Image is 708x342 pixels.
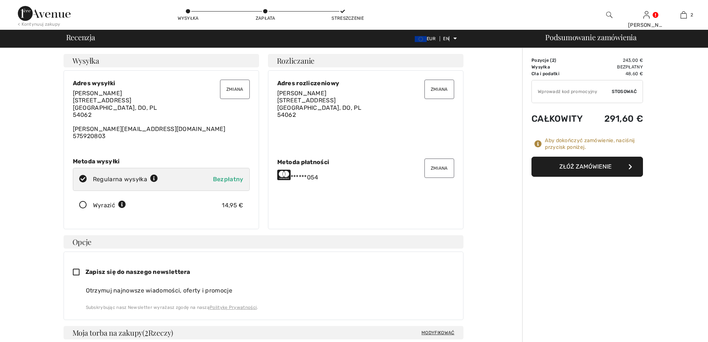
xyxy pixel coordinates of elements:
[73,90,122,97] font: [PERSON_NAME]
[226,87,243,92] font: Zmiana
[66,32,95,42] font: Recenzja
[145,325,148,338] font: 2
[213,176,243,183] font: Bezpłatny
[625,71,643,76] font: 48,60 €
[431,87,448,92] font: Zmiana
[73,104,157,111] font: [GEOGRAPHIC_DATA], DO, PL
[148,327,173,338] font: Rzeczy)
[277,55,315,65] font: Rozliczanie
[617,64,643,70] font: Bezpłatny
[86,305,210,310] font: Subskrybując nasz Newsletter wyrażasz zgodę na naszą
[427,36,436,41] font: EUR
[73,158,120,165] font: Metoda wysyłki
[559,163,612,170] font: Złóż zamówienie
[415,36,427,42] img: Euro
[623,58,643,63] font: 243,00 €
[531,114,583,124] font: Całkowity
[93,202,115,209] font: Wyrazić
[643,10,650,19] img: Moje informacje
[86,287,232,294] font: Otrzymuj najnowsze wiadomości, oferty i promocje
[443,36,449,41] font: EN
[628,22,672,28] font: [PERSON_NAME]
[531,58,552,63] font: Pozycje (
[18,6,71,21] img: Aleja 1ère
[612,89,637,94] font: Stosować
[277,80,340,87] font: Adres rozliczeniowy
[604,114,643,124] font: 291,60 €
[332,16,364,21] font: Streszczenie
[142,327,145,338] font: (
[531,157,643,177] button: Złóż zamówienie
[680,10,687,19] img: Moja torba
[72,327,143,338] font: Moja torba na zakupy
[552,58,555,63] font: 2
[73,97,132,104] font: [STREET_ADDRESS]
[277,97,336,104] font: [STREET_ADDRESS]
[178,16,199,21] font: Wysyłka
[18,22,60,27] font: < Kontynuuj zakupy
[545,32,637,42] font: Podsumowanie zamówienia
[72,55,99,65] font: Wysyłka
[256,16,275,21] font: Zapłata
[257,305,258,310] font: .
[85,268,190,275] font: Zapisz się do naszego newslettera
[73,125,226,132] font: [PERSON_NAME][EMAIL_ADDRESS][DOMAIN_NAME]
[545,137,635,150] font: Aby dokończyć zamówienie, naciśnij przycisk poniżej.
[73,80,116,87] font: Adres wysyłki
[431,166,448,171] font: Zmiana
[73,132,106,140] font: 575920803
[665,10,702,19] a: 2
[531,71,559,76] font: Cła i podatki
[555,58,556,63] font: )
[277,90,327,97] font: [PERSON_NAME]
[424,80,454,99] button: Zmiana
[222,202,243,209] font: 14,95 €
[691,12,693,17] font: 2
[424,159,454,178] button: Zmiana
[73,111,92,118] font: 54062
[277,111,296,118] font: 54062
[277,104,362,111] font: [GEOGRAPHIC_DATA], DO, PL
[72,237,91,247] font: Opcje
[277,159,330,166] font: Metoda płatności
[220,80,250,99] button: Zmiana
[421,330,454,335] font: Modyfikować
[210,305,257,310] a: Politykę Prywatności
[606,10,612,19] img: wyszukaj na stronie internetowej
[531,64,550,70] font: Wysyłka
[643,11,650,18] a: Zalogować się
[532,80,612,103] input: Kod promocyjny
[93,176,147,183] font: Regularna wysyłka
